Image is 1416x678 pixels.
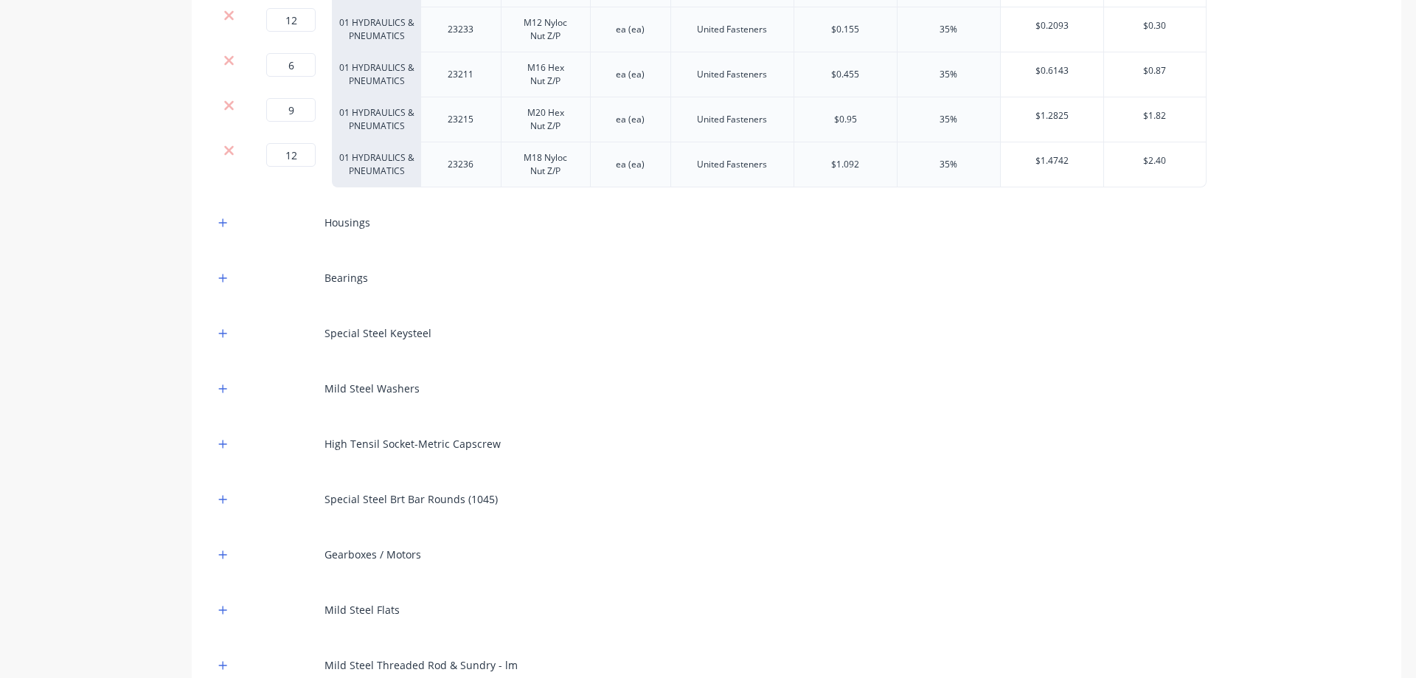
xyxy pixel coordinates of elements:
[940,23,957,36] div: 35%
[332,97,420,142] div: 01 HYDRAULICS & PNEUMATICS
[1104,142,1206,179] div: $2.40
[507,103,585,136] div: M20 Hex Nut Z/P
[594,65,667,84] div: ea (ea)
[324,270,368,286] div: Bearings
[940,68,957,81] div: 35%
[1001,7,1104,44] div: $0.2093
[685,20,779,39] div: United Fasteners
[594,110,667,129] div: ea (ea)
[831,68,859,81] div: $0.455
[266,53,316,77] input: ?
[324,602,400,618] div: Mild Steel Flats
[507,13,585,46] div: M12 Nyloc Nut Z/P
[507,58,585,91] div: M16 Hex Nut Z/P
[266,8,316,32] input: ?
[324,657,518,673] div: Mild Steel Threaded Rod & Sundry - lm
[324,491,498,507] div: Special Steel Brt Bar Rounds (1045)
[1104,7,1206,44] div: $0.30
[834,113,857,126] div: $0.95
[324,215,370,230] div: Housings
[424,155,498,174] div: 23236
[1001,52,1104,89] div: $0.6143
[266,98,316,122] input: ?
[324,436,501,452] div: High Tensil Socket-Metric Capscrew
[685,155,779,174] div: United Fasteners
[1104,52,1206,89] div: $0.87
[507,148,585,181] div: M18 Nyloc Nut Z/P
[685,65,779,84] div: United Fasteners
[594,155,667,174] div: ea (ea)
[940,113,957,126] div: 35%
[594,20,667,39] div: ea (ea)
[324,547,421,562] div: Gearboxes / Motors
[1001,142,1104,179] div: $1.4742
[940,158,957,171] div: 35%
[424,110,498,129] div: 23215
[332,7,420,52] div: 01 HYDRAULICS & PNEUMATICS
[831,158,859,171] div: $1.092
[1001,97,1104,134] div: $1.2825
[424,20,498,39] div: 23233
[332,142,420,187] div: 01 HYDRAULICS & PNEUMATICS
[424,65,498,84] div: 23211
[332,52,420,97] div: 01 HYDRAULICS & PNEUMATICS
[1104,97,1206,134] div: $1.82
[324,381,420,396] div: Mild Steel Washers
[266,143,316,167] input: ?
[324,325,431,341] div: Special Steel Keysteel
[831,23,859,36] div: $0.155
[685,110,779,129] div: United Fasteners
